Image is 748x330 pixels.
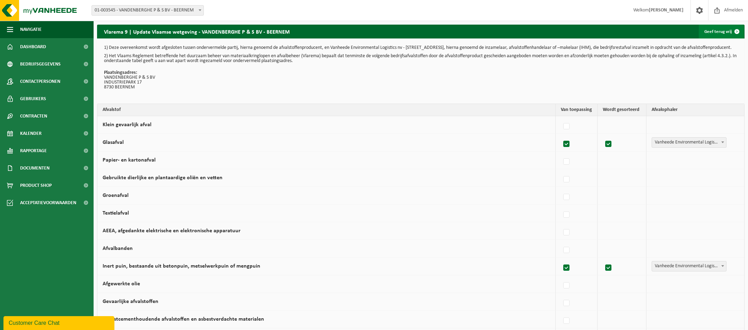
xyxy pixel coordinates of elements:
[97,104,556,116] th: Afvalstof
[97,25,297,38] h2: Vlarema 9 | Update Vlaamse wetgeving - VANDENBERGHE P & S BV - BEERNEM
[92,5,204,16] span: 01-003545 - VANDENBERGHE P & S BV - BEERNEM
[652,138,726,147] span: Vanheede Environmental Logistics
[652,261,726,271] span: Vanheede Environmental Logistics
[699,25,744,38] a: Geef terug vrij
[20,38,46,55] span: Dashboard
[652,137,727,148] span: Vanheede Environmental Logistics
[92,6,203,15] span: 01-003545 - VANDENBERGHE P & S BV - BEERNEM
[20,73,60,90] span: Contactpersonen
[652,261,727,271] span: Vanheede Environmental Logistics
[649,8,684,13] strong: [PERSON_NAME]
[20,177,52,194] span: Product Shop
[103,175,223,181] label: Gebruikte dierlijke en plantaardige oliën en vetten
[103,122,151,128] label: Klein gevaarlijk afval
[20,107,47,125] span: Contracten
[103,263,260,269] label: Inert puin, bestaande uit betonpuin, metselwerkpuin of mengpuin
[103,228,241,234] label: AEEA, afgedankte elektrische en elektronische apparatuur
[103,246,133,251] label: Afvalbanden
[556,104,598,116] th: Van toepassing
[103,157,156,163] label: Papier- en kartonafval
[104,70,137,75] strong: Plaatsingsadres:
[103,193,129,198] label: Groenafval
[598,104,646,116] th: Wordt gesorteerd
[103,281,140,287] label: Afgewerkte olie
[20,90,46,107] span: Gebruikers
[20,194,76,211] span: Acceptatievoorwaarden
[20,125,42,142] span: Kalender
[20,142,47,159] span: Rapportage
[3,315,116,330] iframe: chat widget
[103,316,264,322] label: Asbestcementhoudende afvalstoffen en asbestverdachte materialen
[103,140,124,145] label: Glasafval
[103,299,158,304] label: Gevaarlijke afvalstoffen
[104,54,738,63] p: 2) Het Vlaams Reglement betreffende het duurzaam beheer van materiaalkringlopen en afvalbeheer (V...
[104,70,738,90] p: VANDENBERGHE P & S BV INDUSTRIEPARK 17 8730 BEERNEM
[103,210,129,216] label: Textielafval
[20,55,61,73] span: Bedrijfsgegevens
[20,159,50,177] span: Documenten
[20,21,42,38] span: Navigatie
[646,104,745,116] th: Afvalophaler
[104,45,738,50] p: 1) Deze overeenkomst wordt afgesloten tussen ondervermelde partij, hierna genoemd de afvalstoffen...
